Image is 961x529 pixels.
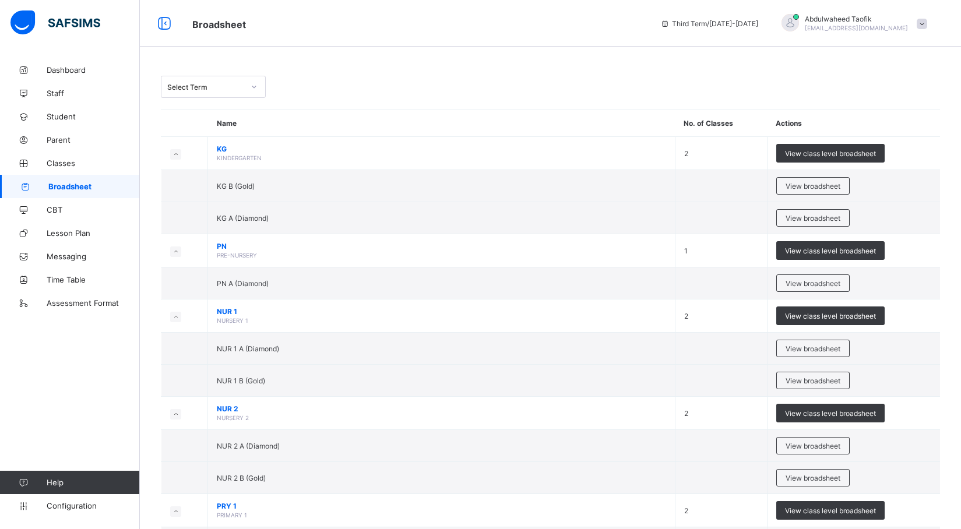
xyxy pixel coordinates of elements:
[660,19,758,28] span: session/term information
[770,14,933,33] div: AbdulwaheedTaofik
[208,110,675,137] th: Name
[217,154,262,161] span: KINDERGARTEN
[776,501,885,510] a: View class level broadsheet
[684,409,688,418] span: 2
[776,437,850,446] a: View broadsheet
[785,312,876,320] span: View class level broadsheet
[47,275,140,284] span: Time Table
[217,317,248,324] span: NURSERY 1
[786,279,840,288] span: View broadsheet
[217,474,266,482] span: NUR 2 B (Gold)
[675,110,767,137] th: No. of Classes
[684,312,688,320] span: 2
[776,306,885,315] a: View class level broadsheet
[217,279,269,288] span: PN A (Diamond)
[217,182,255,191] span: KG B (Gold)
[10,10,100,35] img: safsims
[684,506,688,515] span: 2
[684,149,688,158] span: 2
[47,228,140,238] span: Lesson Plan
[217,242,666,251] span: PN
[684,246,688,255] span: 1
[776,144,885,153] a: View class level broadsheet
[47,478,139,487] span: Help
[48,182,140,191] span: Broadsheet
[217,376,265,385] span: NUR 1 B (Gold)
[767,110,940,137] th: Actions
[776,177,850,186] a: View broadsheet
[217,414,249,421] span: NURSERY 2
[47,252,140,261] span: Messaging
[47,112,140,121] span: Student
[776,372,850,380] a: View broadsheet
[786,344,840,353] span: View broadsheet
[786,474,840,482] span: View broadsheet
[786,376,840,385] span: View broadsheet
[785,409,876,418] span: View class level broadsheet
[47,89,140,98] span: Staff
[217,502,666,510] span: PRY 1
[786,214,840,223] span: View broadsheet
[217,252,257,259] span: PRE-NURSERY
[776,404,885,412] a: View class level broadsheet
[47,135,140,144] span: Parent
[786,442,840,450] span: View broadsheet
[167,83,244,91] div: Select Term
[786,182,840,191] span: View broadsheet
[192,19,246,30] span: Broadsheet
[47,501,139,510] span: Configuration
[776,469,850,478] a: View broadsheet
[776,241,885,250] a: View class level broadsheet
[47,65,140,75] span: Dashboard
[785,506,876,515] span: View class level broadsheet
[217,307,666,316] span: NUR 1
[805,24,908,31] span: [EMAIL_ADDRESS][DOMAIN_NAME]
[785,246,876,255] span: View class level broadsheet
[785,149,876,158] span: View class level broadsheet
[217,512,247,519] span: PRIMARY 1
[805,15,908,23] span: Abdulwaheed Taofik
[217,344,279,353] span: NUR 1 A (Diamond)
[217,442,280,450] span: NUR 2 A (Diamond)
[217,214,269,223] span: KG A (Diamond)
[217,404,666,413] span: NUR 2
[47,158,140,168] span: Classes
[776,340,850,348] a: View broadsheet
[776,209,850,218] a: View broadsheet
[47,298,140,308] span: Assessment Format
[47,205,140,214] span: CBT
[776,274,850,283] a: View broadsheet
[217,144,666,153] span: KG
